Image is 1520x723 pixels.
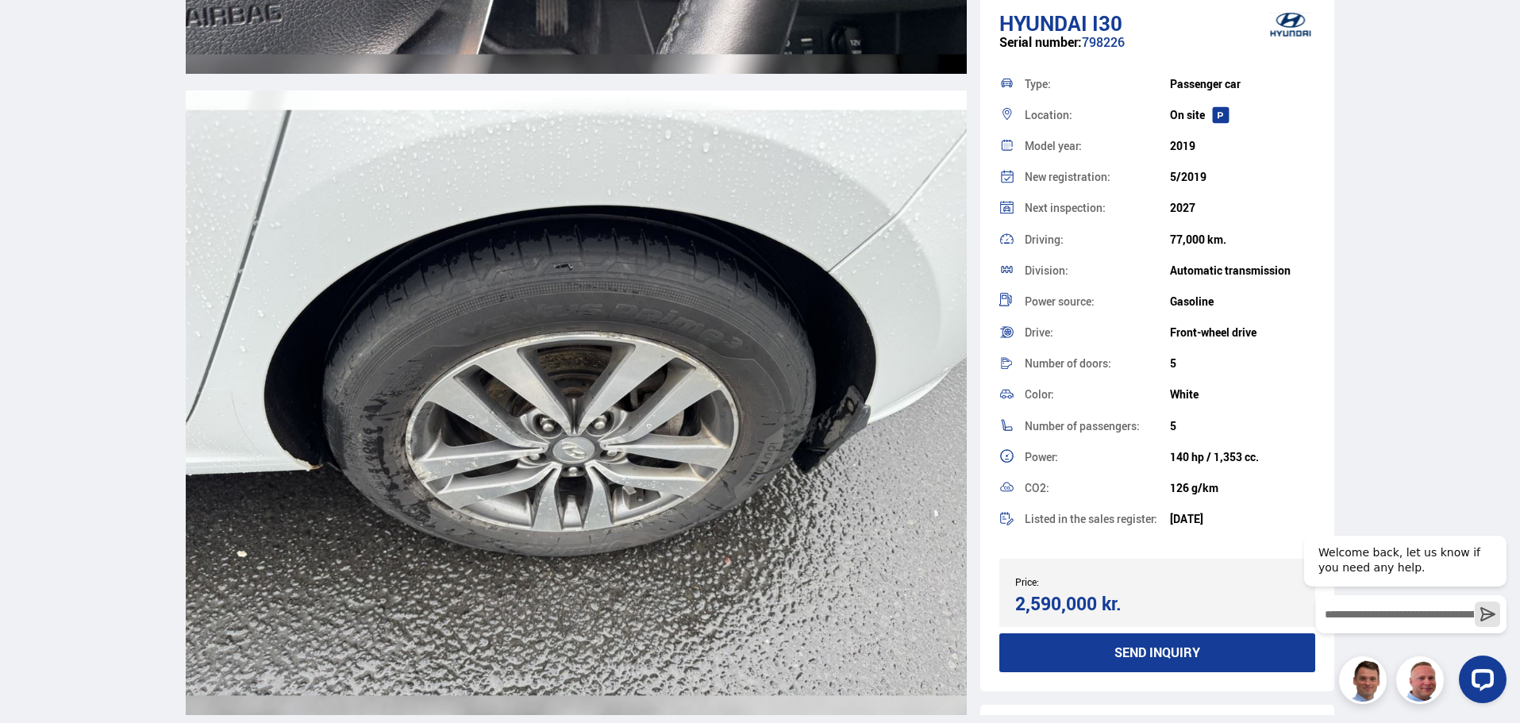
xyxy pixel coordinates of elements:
[1114,644,1200,661] font: Send inquiry
[1170,356,1176,371] font: 5
[1025,325,1053,340] font: Drive:
[1025,107,1072,122] font: Location:
[1170,511,1203,526] font: [DATE]
[1170,294,1214,309] font: Gasoline
[1025,169,1110,184] font: New registration:
[999,9,1087,37] font: Hyundai
[1025,386,1054,402] font: Color:
[1025,449,1058,464] font: Power:
[1025,356,1111,371] font: Number of doors:
[1291,506,1513,716] iframe: LiveChat chat widget
[1170,325,1256,340] font: Front-wheel drive
[1170,107,1205,122] font: On site
[1015,575,1039,588] font: Price:
[999,33,1082,51] font: Serial number:
[1170,418,1176,433] font: 5
[1170,263,1291,278] font: Automatic transmission
[1170,231,1226,246] font: 77,000 km.
[1025,75,1051,90] font: Type:
[1082,33,1125,51] font: 798226
[1025,263,1068,278] font: Division:
[1025,418,1140,433] font: Number of passengers:
[1025,231,1064,246] font: Driving:
[1170,169,1206,184] font: 5/2019
[1025,480,1049,495] font: CO2:
[1025,138,1082,153] font: Model year:
[1092,9,1122,37] font: i30
[1170,449,1259,464] font: 140 hp / 1,353 cc.
[1170,480,1218,495] font: 126 g/km
[1170,386,1199,402] font: White
[186,90,967,715] img: 3480544.jpeg
[1025,511,1157,526] font: Listed in the sales register:
[1170,75,1241,90] font: Passenger car
[1015,591,1122,616] font: 2,590,000 kr.
[1025,294,1095,309] font: Power source:
[1025,200,1106,215] font: Next inspection:
[1170,138,1195,153] font: 2019
[999,633,1316,672] button: Send inquiry
[1170,200,1195,215] font: 2027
